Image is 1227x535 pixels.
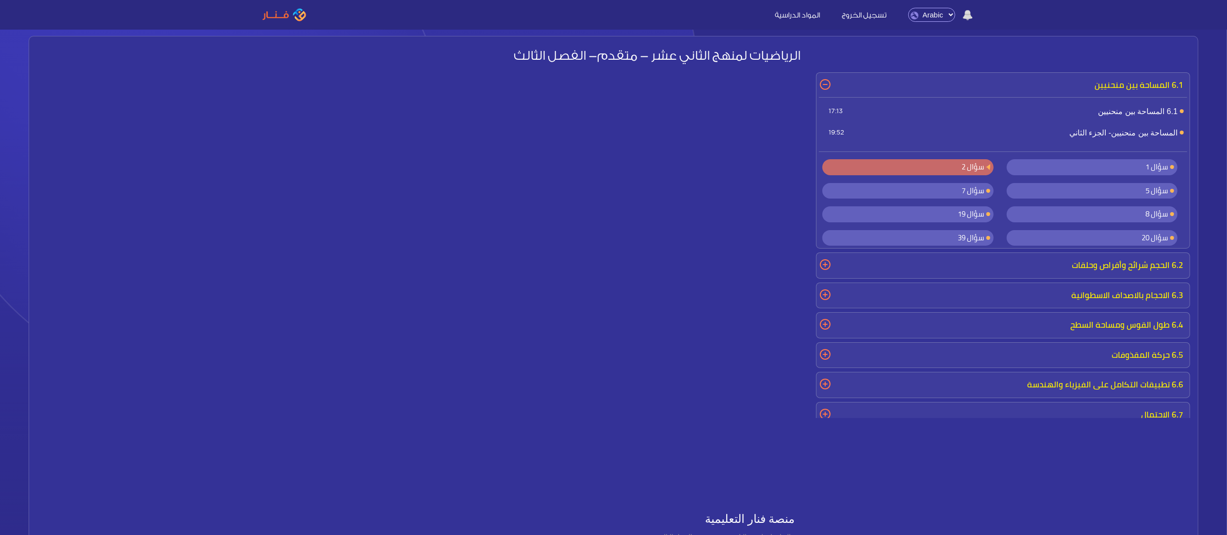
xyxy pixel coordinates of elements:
[819,315,1187,335] p: 6.4 طول القوس ومساحة السطح
[819,122,1187,144] span: المساحة بين منحنيين- الجزء الثاني
[1145,160,1168,174] span: سؤال 1
[819,128,844,137] small: 19:52
[819,285,1187,306] p: 6.3 الاحجام بالاصداف الاسطوانية
[958,231,984,245] span: سؤال 39
[1142,231,1168,245] span: سؤال 20
[819,405,1187,425] p: 6.7 الاحتمال
[963,10,973,21] img: bell_icon_inactive.png
[37,48,801,65] h2: الرياضيات لمنهج الثاني عشر - متقدم- الفصل الثالث
[1145,207,1168,221] span: سؤال 8
[819,255,1187,276] p: 6.2 الحجم شرائح وأقراص وحلقات
[819,106,843,116] small: 17:13
[819,375,1187,395] p: 6.6 تطبيقات التكامل على الفيزياء والهندسة
[962,184,984,198] span: سؤال 7
[1145,184,1168,198] span: سؤال 5
[819,345,1187,366] p: 6.5 حركة المقذوفات
[962,160,984,174] span: سؤال 2
[832,9,896,19] a: تسجيل الخروج
[911,12,918,19] img: language.png
[766,9,830,19] a: المواد الدراسية
[43,512,795,526] h4: منصة فنار التعليمية
[819,75,1187,96] p: 6.1 المساحة بين منحنيين
[819,101,1187,122] span: 6.1 المساحة بين منحنيين
[958,207,984,221] span: سؤال 19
